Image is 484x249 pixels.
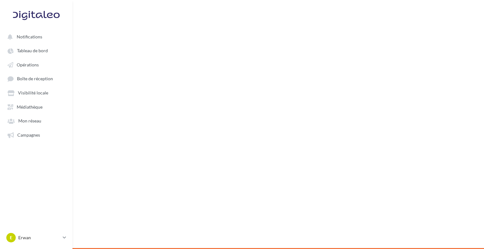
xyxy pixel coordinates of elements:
span: Tableau de bord [17,48,48,54]
span: Campagnes [17,132,40,138]
span: Médiathèque [17,104,43,110]
span: E [10,235,12,241]
span: Visibilité locale [18,90,48,96]
a: E Erwan [5,232,67,244]
span: Boîte de réception [17,76,53,82]
a: Campagnes [4,129,69,140]
a: Tableau de bord [4,45,69,56]
a: Mon réseau [4,115,69,126]
a: Opérations [4,59,69,70]
a: Boîte de réception [4,73,69,84]
span: Mon réseau [18,118,41,124]
a: Médiathèque [4,101,69,112]
a: Visibilité locale [4,87,69,98]
button: Notifications [4,31,66,42]
span: Notifications [17,34,42,39]
span: Opérations [17,62,39,67]
p: Erwan [18,235,60,241]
